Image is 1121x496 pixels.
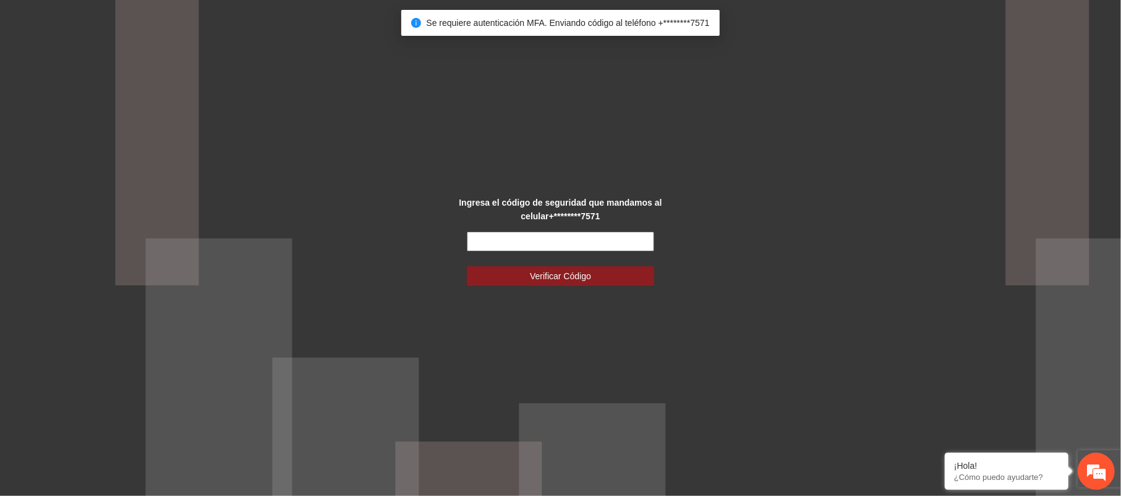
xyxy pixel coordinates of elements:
[72,165,171,290] span: Estamos en línea.
[411,18,421,28] span: info-circle
[467,266,654,286] button: Verificar Código
[6,337,236,380] textarea: Escriba su mensaje y pulse “Intro”
[530,269,591,283] span: Verificar Código
[203,6,232,36] div: Minimizar ventana de chat en vivo
[954,473,1059,482] p: ¿Cómo puedo ayudarte?
[426,18,709,28] span: Se requiere autenticación MFA. Enviando código al teléfono +********7571
[459,198,662,221] strong: Ingresa el código de seguridad que mandamos al celular +********7571
[954,461,1059,471] div: ¡Hola!
[64,63,208,79] div: Chatee con nosotros ahora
